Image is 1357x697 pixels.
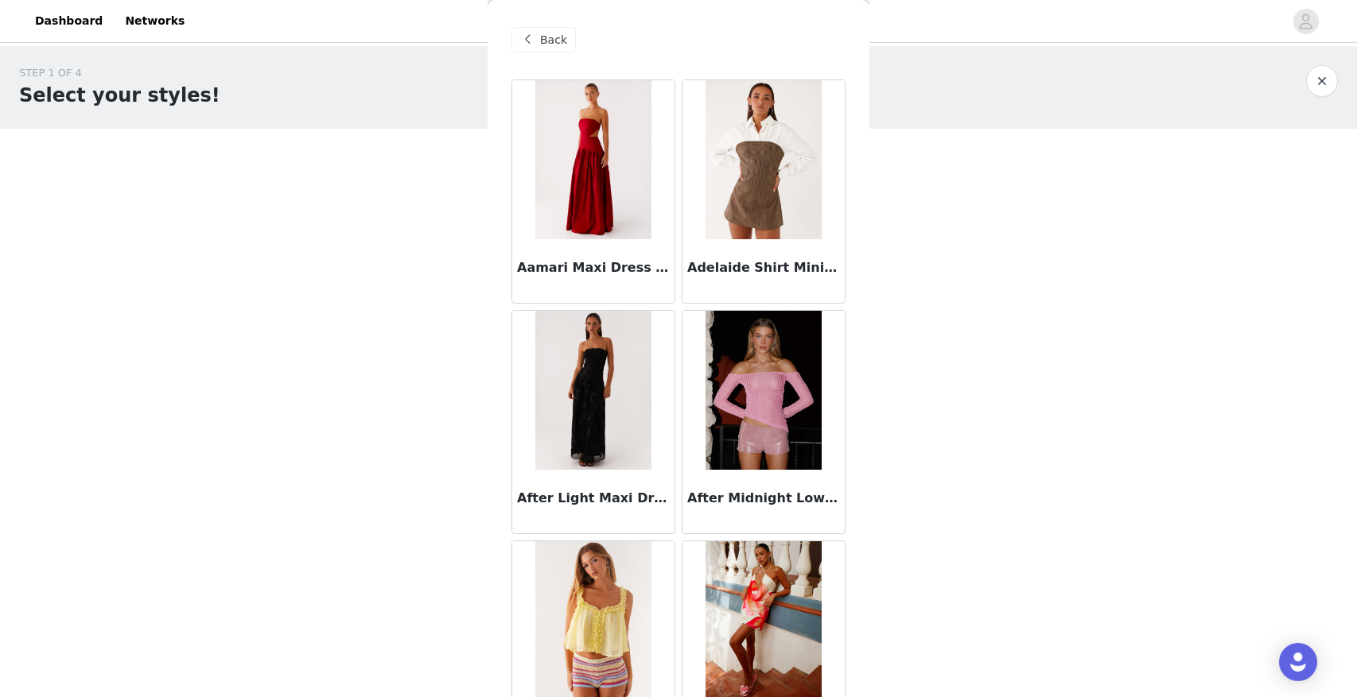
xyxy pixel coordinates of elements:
img: Adelaide Shirt Mini Dress - Brown [706,80,821,239]
div: avatar [1298,9,1313,34]
img: Aamari Maxi Dress - Red [535,80,651,239]
div: Open Intercom Messenger [1279,643,1317,681]
h3: After Midnight Low Rise Sequin Mini Shorts - Pink [687,489,840,508]
img: After Midnight Low Rise Sequin Mini Shorts - Pink [706,311,821,470]
a: Networks [115,3,194,39]
h1: Select your styles! [19,81,220,110]
h3: After Light Maxi Dress - Black [517,489,670,508]
span: Back [540,32,567,48]
h3: Adelaide Shirt Mini Dress - Brown [687,258,840,277]
h3: Aamari Maxi Dress - Red [517,258,670,277]
div: STEP 1 OF 4 [19,65,220,81]
img: After Light Maxi Dress - Black [535,311,651,470]
a: Dashboard [25,3,112,39]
